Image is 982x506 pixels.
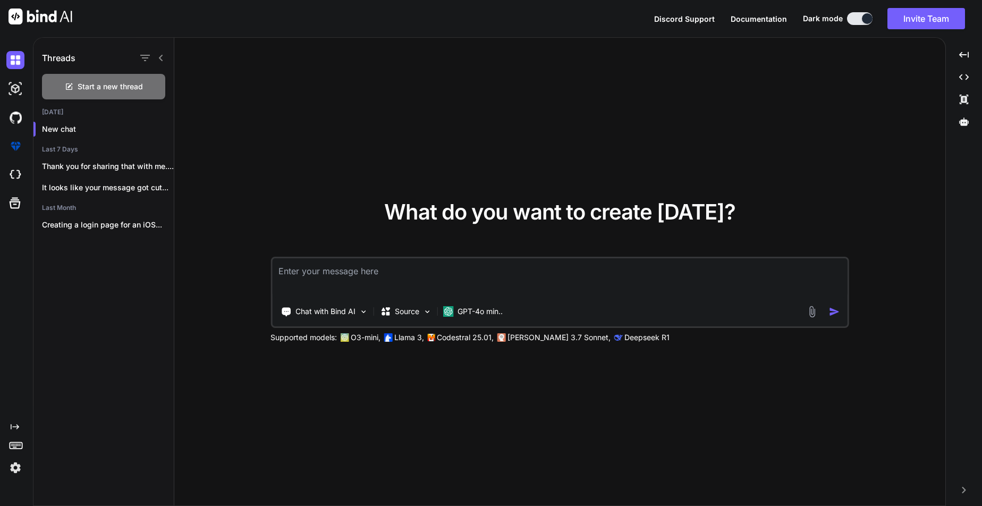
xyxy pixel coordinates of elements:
p: Thank you for sharing that with me.... [42,161,174,172]
img: darkChat [6,51,24,69]
img: claude [497,333,505,342]
p: Chat with Bind AI [295,306,355,317]
img: Mistral-AI [427,334,435,341]
h2: [DATE] [33,108,174,116]
span: What do you want to create [DATE]? [384,199,735,225]
img: attachment [806,306,818,318]
img: claude [614,333,622,342]
img: darkAi-studio [6,80,24,98]
img: Llama2 [384,333,392,342]
span: Dark mode [803,13,843,24]
img: GPT-4o mini [443,306,453,317]
span: Start a new thread [78,81,143,92]
img: premium [6,137,24,155]
img: Pick Tools [359,307,368,316]
button: Invite Team [887,8,965,29]
img: settings [6,459,24,477]
p: GPT-4o min.. [458,306,503,317]
h2: Last 7 Days [33,145,174,154]
p: Supported models: [270,332,337,343]
img: cloudideIcon [6,166,24,184]
p: Deepseek R1 [624,332,670,343]
img: Pick Models [422,307,431,316]
button: Documentation [731,13,787,24]
p: It looks like your message got cut... [42,182,174,193]
p: Codestral 25.01, [437,332,494,343]
img: icon [829,306,840,317]
img: Bind AI [9,9,72,24]
h1: Threads [42,52,75,64]
span: Discord Support [654,14,715,23]
span: Documentation [731,14,787,23]
p: [PERSON_NAME] 3.7 Sonnet, [507,332,611,343]
button: Discord Support [654,13,715,24]
p: Llama 3, [394,332,424,343]
h2: Last Month [33,204,174,212]
p: Source [395,306,419,317]
p: Creating a login page for an iOS... [42,220,174,230]
img: githubDark [6,108,24,126]
p: O3-mini, [351,332,380,343]
img: GPT-4 [340,333,349,342]
p: New chat [42,124,174,134]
